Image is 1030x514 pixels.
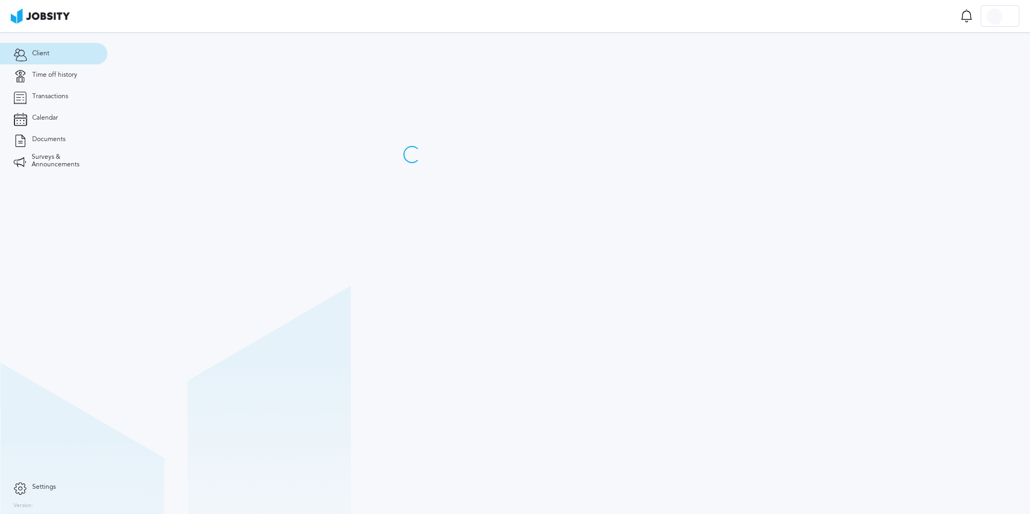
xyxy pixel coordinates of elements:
label: Version: [13,503,33,509]
span: Surveys & Announcements [32,153,94,168]
span: Client [32,50,49,57]
span: Transactions [32,93,68,100]
span: Documents [32,136,65,143]
span: Calendar [32,114,58,122]
span: Settings [32,483,56,491]
span: Time off history [32,71,77,79]
img: ab4bad089aa723f57921c736e9817d99.png [11,9,70,24]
